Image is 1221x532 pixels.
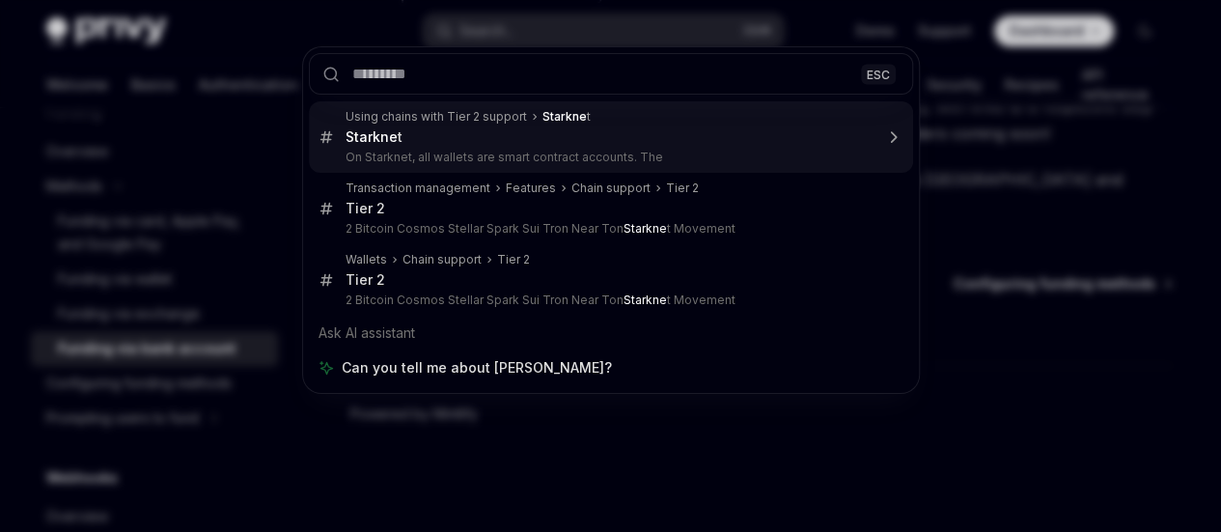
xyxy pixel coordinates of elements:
[346,200,385,217] div: Tier 2
[346,128,398,145] b: Starkne
[624,293,667,307] b: Starkne
[542,109,591,125] div: t
[342,358,612,378] span: Can you tell me about [PERSON_NAME]?
[346,181,490,196] div: Transaction management
[346,128,402,146] div: t
[666,181,699,196] div: Tier 2
[506,181,556,196] div: Features
[346,221,873,237] p: 2 Bitcoin Cosmos Stellar Spark Sui Tron Near Ton t Movement
[624,221,667,236] b: Starkne
[497,252,530,267] div: Tier 2
[346,271,385,289] div: Tier 2
[571,181,651,196] div: Chain support
[346,252,387,267] div: Wallets
[346,109,527,125] div: Using chains with Tier 2 support
[346,150,873,165] p: On Starknet, all wallets are smart contract accounts. The
[402,252,482,267] div: Chain support
[346,293,873,308] p: 2 Bitcoin Cosmos Stellar Spark Sui Tron Near Ton t Movement
[861,64,896,84] div: ESC
[309,316,913,350] div: Ask AI assistant
[542,109,587,124] b: Starkne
